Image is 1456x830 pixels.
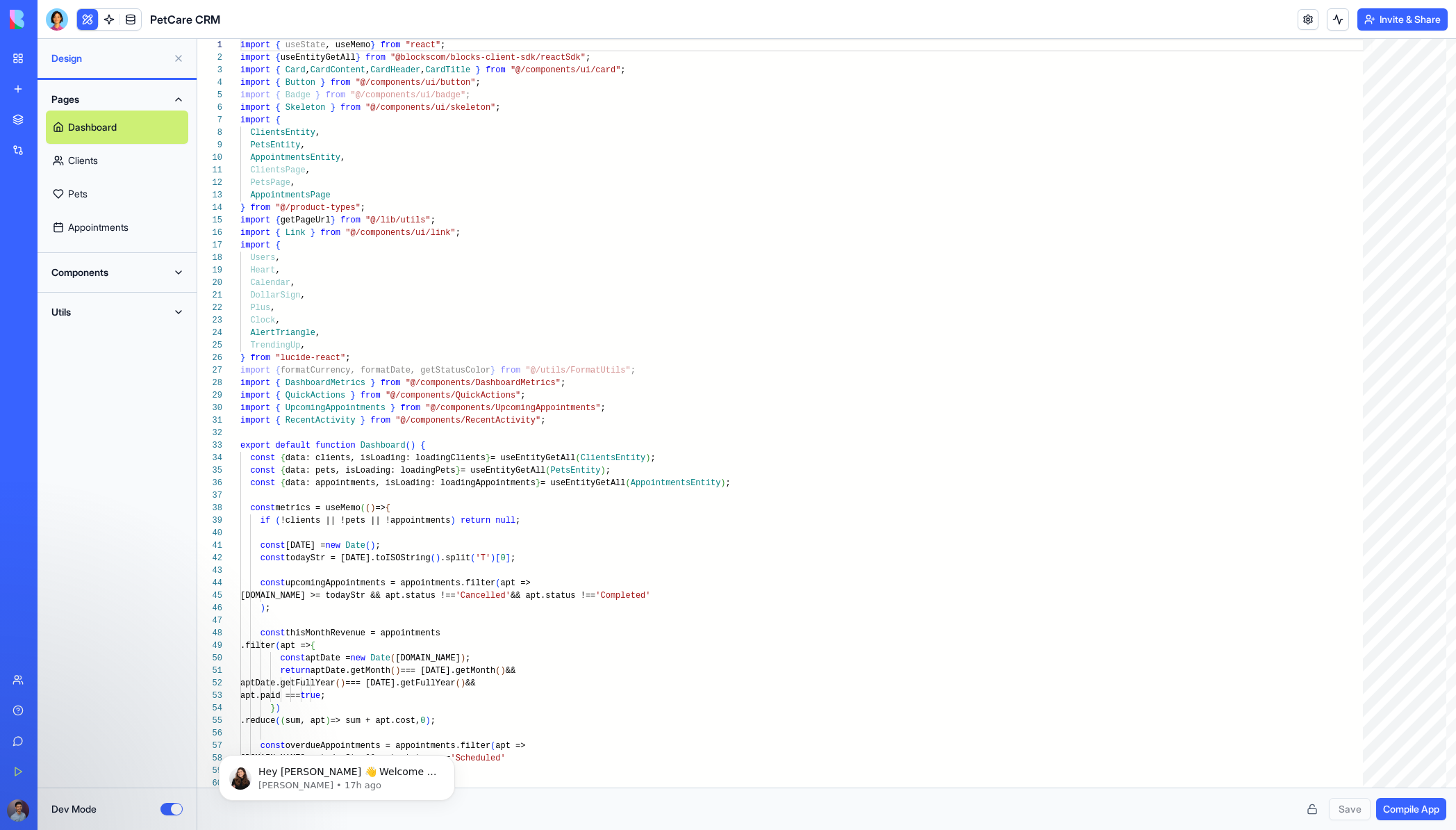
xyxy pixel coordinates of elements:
[197,452,222,464] div: 34
[540,478,625,488] span: = useEntityGetAll
[311,641,315,651] span: {
[370,503,375,513] span: )
[270,303,275,313] span: ,
[281,53,356,63] span: useEntityGetAll
[197,577,222,589] div: 44
[390,403,395,413] span: }
[365,53,386,63] span: from
[425,403,600,413] span: "@/components/UpcomingAppointments"
[340,215,361,225] span: from
[197,76,222,89] div: 4
[325,40,370,50] span: , useMemo
[286,90,311,100] span: Badge
[197,252,222,264] div: 18
[46,301,188,323] button: Utils
[197,427,222,439] div: 32
[197,114,222,127] div: 7
[315,441,356,450] span: function
[250,278,290,288] span: Calendar
[197,615,222,627] div: 47
[545,466,550,475] span: (
[306,653,351,663] span: aptDate =
[331,78,351,88] span: from
[197,527,222,539] div: 40
[315,90,320,100] span: }
[726,478,731,488] span: ;
[275,503,360,513] span: metrics = useMemo
[286,578,495,588] span: upcomingAppointments = appointments.filter
[645,453,650,463] span: )
[250,353,270,363] span: from
[495,103,500,113] span: ;
[531,478,536,488] span: s
[306,165,311,175] span: ,
[440,40,445,50] span: ;
[275,90,280,100] span: {
[281,453,286,463] span: {
[651,453,656,463] span: ;
[275,366,280,375] span: {
[406,378,561,388] span: "@/components/DashboardMetrics"
[365,215,431,225] span: "@/lib/utils"
[286,378,365,388] span: DashboardMetrics
[197,414,222,427] div: 31
[311,228,315,238] span: }
[51,802,97,816] label: Dev Mode
[356,53,361,63] span: }
[536,478,540,488] span: }
[581,453,646,463] span: ClientsEntity
[361,203,365,213] span: ;
[250,503,275,513] span: const
[436,553,440,563] span: )
[198,726,476,823] iframe: Intercom notifications message
[406,441,411,450] span: (
[495,578,500,588] span: (
[631,366,636,375] span: ;
[260,541,286,551] span: const
[250,178,290,188] span: PetsPage
[450,516,455,526] span: )
[197,377,222,389] div: 28
[197,202,222,214] div: 14
[197,189,222,202] div: 13
[501,553,506,563] span: 0
[250,203,270,213] span: from
[240,215,270,225] span: import
[515,516,520,526] span: ;
[240,103,270,113] span: import
[286,466,456,475] span: data: pets, isLoading: loadingPets
[486,65,506,75] span: from
[595,591,650,601] span: 'Completed'
[275,40,280,50] span: {
[561,378,565,388] span: ;
[60,40,240,54] p: Hey [PERSON_NAME] 👋 Welcome to Blocks 🙌 I'm here if you have any questions!
[197,439,222,452] div: 33
[197,314,222,327] div: 23
[370,653,390,663] span: Date
[350,90,465,100] span: "@/components/ui/badge"
[240,53,270,63] span: import
[281,478,286,488] span: {
[720,478,725,488] span: )
[260,578,286,588] span: const
[476,65,481,75] span: }
[10,10,96,29] img: logo
[250,478,275,488] span: const
[275,403,280,413] span: {
[461,516,490,526] span: return
[197,602,222,615] div: 46
[286,628,440,638] span: thisMonthRevenue = appointments
[350,391,355,400] span: }
[197,214,222,227] div: 15
[250,291,300,300] span: DollarSign
[250,303,270,313] span: Plus
[197,302,222,314] div: 22
[420,441,425,450] span: {
[197,627,222,640] div: 48
[250,266,275,275] span: Heart
[300,291,305,300] span: ,
[601,466,606,475] span: )
[631,478,721,488] span: AppointmentsEntity
[275,416,280,425] span: {
[440,553,470,563] span: .split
